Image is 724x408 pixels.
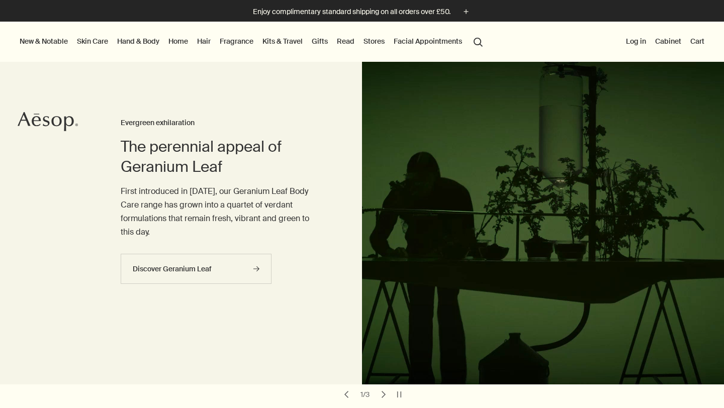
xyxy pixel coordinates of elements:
[18,35,70,48] button: New & Notable
[624,22,706,62] nav: supplementary
[121,137,322,177] h2: The perennial appeal of Geranium Leaf
[339,387,353,401] button: previous slide
[335,35,356,48] a: Read
[18,22,487,62] nav: primary
[624,35,648,48] button: Log in
[253,6,472,18] button: Enjoy complimentary standard shipping on all orders over £50.
[469,32,487,51] button: Open search
[310,35,330,48] a: Gifts
[361,35,387,48] button: Stores
[121,254,271,284] a: Discover Geranium Leaf
[253,7,450,17] p: Enjoy complimentary standard shipping on all orders over £50.
[18,112,78,134] a: Aesop
[392,35,464,48] a: Facial Appointments
[195,35,213,48] a: Hair
[115,35,161,48] a: Hand & Body
[75,35,110,48] a: Skin Care
[121,117,322,129] h3: Evergreen exhilaration
[653,35,683,48] a: Cabinet
[377,387,391,401] button: next slide
[392,387,406,401] button: pause
[121,184,322,239] p: First introduced in [DATE], our Geranium Leaf Body Care range has grown into a quartet of verdant...
[218,35,255,48] a: Fragrance
[260,35,305,48] a: Kits & Travel
[166,35,190,48] a: Home
[357,390,373,399] div: 1 / 3
[18,112,78,132] svg: Aesop
[688,35,706,48] button: Cart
